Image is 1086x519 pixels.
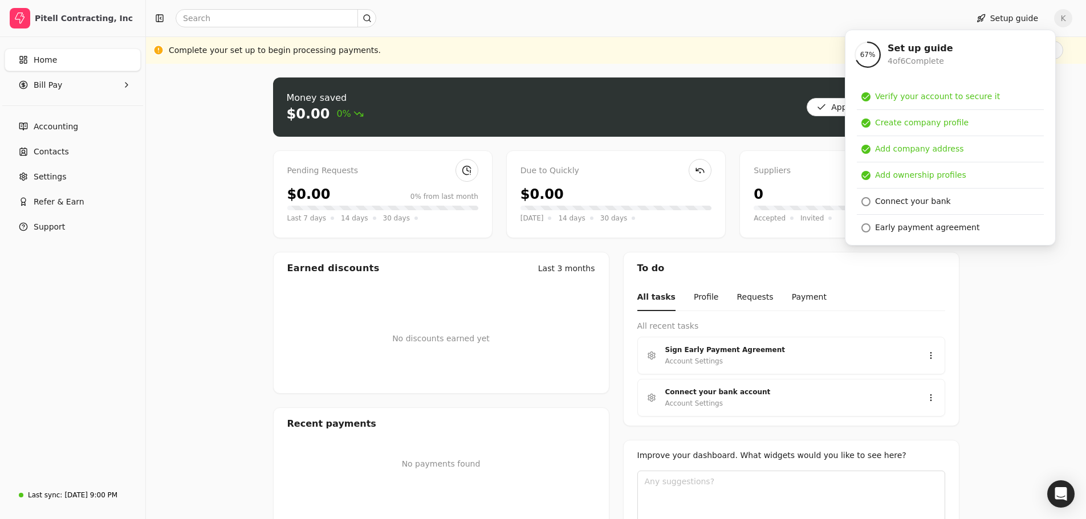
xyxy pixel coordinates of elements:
a: Accounting [5,115,141,138]
span: 14 days [558,212,585,224]
div: 0% from last month [410,191,478,202]
div: Open Intercom Messenger [1047,480,1075,508]
div: Pending Requests [287,165,478,177]
span: Settings [34,171,66,183]
button: K [1054,9,1072,27]
div: Account Settings [665,398,723,409]
div: Create company profile [875,117,969,129]
div: Add ownership profiles [875,169,966,181]
a: Last sync:[DATE] 9:00 PM [5,485,141,505]
span: 30 days [383,212,410,224]
div: Connect your bank [875,195,951,207]
div: To do [624,252,959,284]
div: Verify your account to secure it [875,91,1000,103]
span: 0% [336,107,363,121]
input: Search [176,9,376,27]
button: Approve bills [807,98,893,116]
div: 0 [754,184,763,205]
div: Connect your bank account [665,386,908,398]
div: No discounts earned yet [392,314,490,363]
button: All tasks [637,284,676,311]
div: Last 3 months [538,263,595,275]
div: $0.00 [287,184,331,205]
div: Pitell Contracting, Inc [35,13,136,24]
button: Refer & Earn [5,190,141,213]
div: [DATE] 9:00 PM [64,490,117,500]
div: All recent tasks [637,320,945,332]
div: Early payment agreement [875,222,979,234]
div: $0.00 [287,105,330,123]
div: Due to Quickly [520,165,711,177]
div: Set up guide [888,42,953,55]
div: Account Settings [665,355,723,367]
button: Bill Pay [5,73,141,96]
span: Refer & Earn [34,196,84,208]
div: Last sync: [28,490,62,500]
span: Invited [800,212,824,224]
div: Setup guide [845,30,1056,246]
div: $0.00 [520,184,564,205]
span: 14 days [341,212,368,224]
div: Add company address [875,143,964,155]
span: 67 % [860,50,876,60]
span: Accepted [754,212,786,224]
div: Sign Early Payment Agreement [665,344,908,355]
div: Recent payments [274,408,609,440]
button: Payment [792,284,827,311]
button: Support [5,215,141,238]
a: Home [5,48,141,71]
span: 30 days [600,212,627,224]
span: [DATE] [520,212,544,224]
div: Suppliers [754,165,945,177]
button: Profile [694,284,719,311]
div: Complete your set up to begin processing payments. [169,44,381,56]
span: Last 7 days [287,212,327,224]
span: Support [34,221,65,233]
a: Contacts [5,140,141,163]
span: Contacts [34,146,69,158]
div: Earned discounts [287,261,380,275]
div: Money saved [287,91,364,105]
span: Bill Pay [34,79,62,91]
p: No payments found [287,458,595,470]
a: Settings [5,165,141,188]
div: 4 of 6 Complete [888,55,953,67]
div: Improve your dashboard. What widgets would you like to see here? [637,449,945,461]
button: Requests [737,284,773,311]
span: Accounting [34,121,78,133]
span: Home [34,54,57,66]
button: Setup guide [967,9,1047,27]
